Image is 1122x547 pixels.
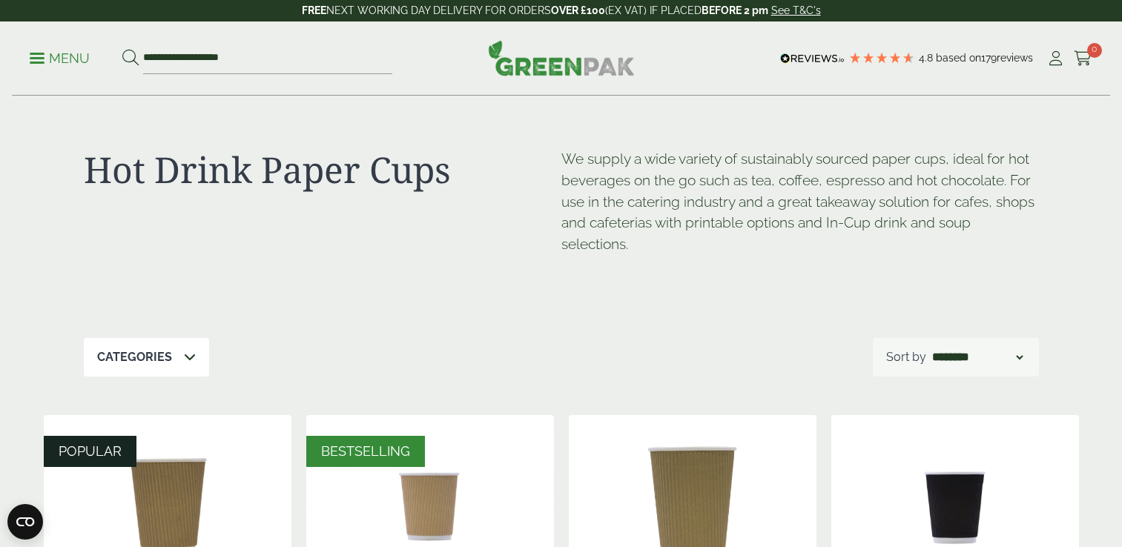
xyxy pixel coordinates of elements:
img: REVIEWS.io [780,53,845,64]
span: 4.8 [919,52,936,64]
strong: FREE [302,4,326,16]
a: Menu [30,50,90,64]
a: See T&C's [771,4,821,16]
span: reviews [997,52,1033,64]
select: Shop order [929,348,1026,366]
strong: BEFORE 2 pm [702,4,768,16]
p: We supply a wide variety of sustainably sourced paper cups, ideal for hot beverages on the go suc... [561,148,1039,255]
span: 0 [1087,43,1102,58]
span: BESTSELLING [321,443,410,459]
div: 4.78 Stars [848,51,915,64]
span: POPULAR [59,443,122,459]
p: Sort by [886,348,926,366]
span: 179 [981,52,997,64]
img: GreenPak Supplies [488,40,635,76]
p: Categories [97,348,172,366]
strong: OVER £100 [551,4,605,16]
a: 0 [1074,47,1092,70]
i: My Account [1046,51,1065,66]
p: Menu [30,50,90,67]
button: Open CMP widget [7,504,43,540]
span: Based on [936,52,981,64]
i: Cart [1074,51,1092,66]
h1: Hot Drink Paper Cups [84,148,561,191]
